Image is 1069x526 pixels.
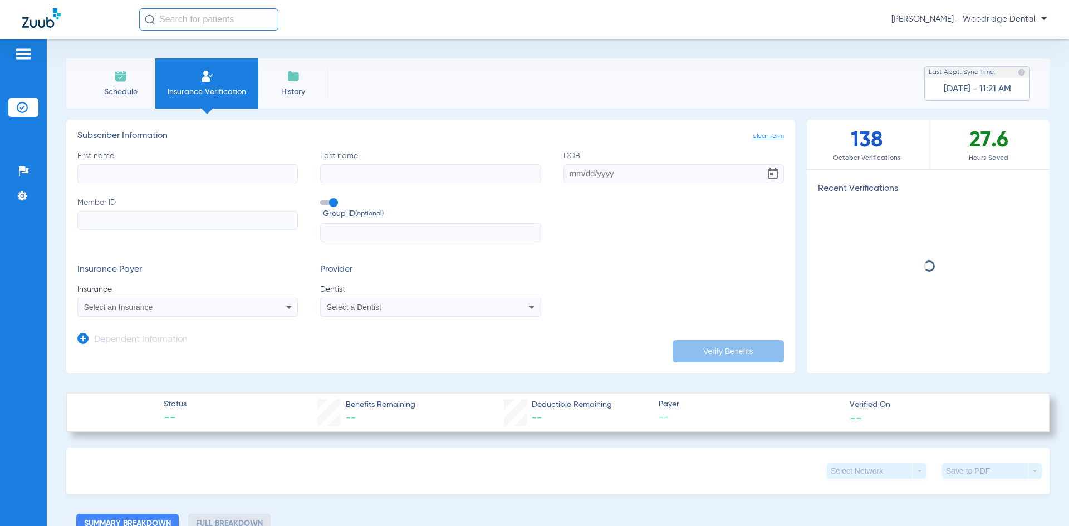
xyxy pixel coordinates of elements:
[267,86,320,97] span: History
[346,399,415,411] span: Benefits Remaining
[77,131,784,142] h3: Subscriber Information
[1018,68,1026,76] img: last sync help info
[807,120,928,169] div: 138
[77,284,298,295] span: Insurance
[659,411,840,425] span: --
[320,164,541,183] input: Last name
[346,413,356,423] span: --
[563,164,784,183] input: DOBOpen calendar
[164,399,187,410] span: Status
[320,284,541,295] span: Dentist
[327,303,381,312] span: Select a Dentist
[145,14,155,24] img: Search Icon
[77,264,298,276] h3: Insurance Payer
[94,335,188,346] h3: Dependent Information
[139,8,278,31] input: Search for patients
[323,208,541,220] span: Group ID
[77,164,298,183] input: First name
[164,411,187,426] span: --
[928,153,1050,164] span: Hours Saved
[673,340,784,362] button: Verify Benefits
[929,67,996,78] span: Last Appt. Sync Time:
[807,184,1050,195] h3: Recent Verifications
[944,83,1011,95] span: [DATE] - 11:21 AM
[928,120,1050,169] div: 27.6
[287,70,300,83] img: History
[320,264,541,276] h3: Provider
[164,86,250,97] span: Insurance Verification
[84,303,153,312] span: Select an Insurance
[891,14,1047,25] span: [PERSON_NAME] - Woodridge Dental
[200,70,214,83] img: Manual Insurance Verification
[850,412,862,424] span: --
[14,47,32,61] img: hamburger-icon
[77,197,298,243] label: Member ID
[850,399,1031,411] span: Verified On
[532,413,542,423] span: --
[563,150,784,183] label: DOB
[320,150,541,183] label: Last name
[77,211,298,230] input: Member ID
[762,163,784,185] button: Open calendar
[114,70,128,83] img: Schedule
[77,150,298,183] label: First name
[355,208,384,220] small: (optional)
[807,153,928,164] span: October Verifications
[532,399,612,411] span: Deductible Remaining
[94,86,147,97] span: Schedule
[659,399,840,410] span: Payer
[753,131,784,142] span: clear form
[22,8,61,28] img: Zuub Logo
